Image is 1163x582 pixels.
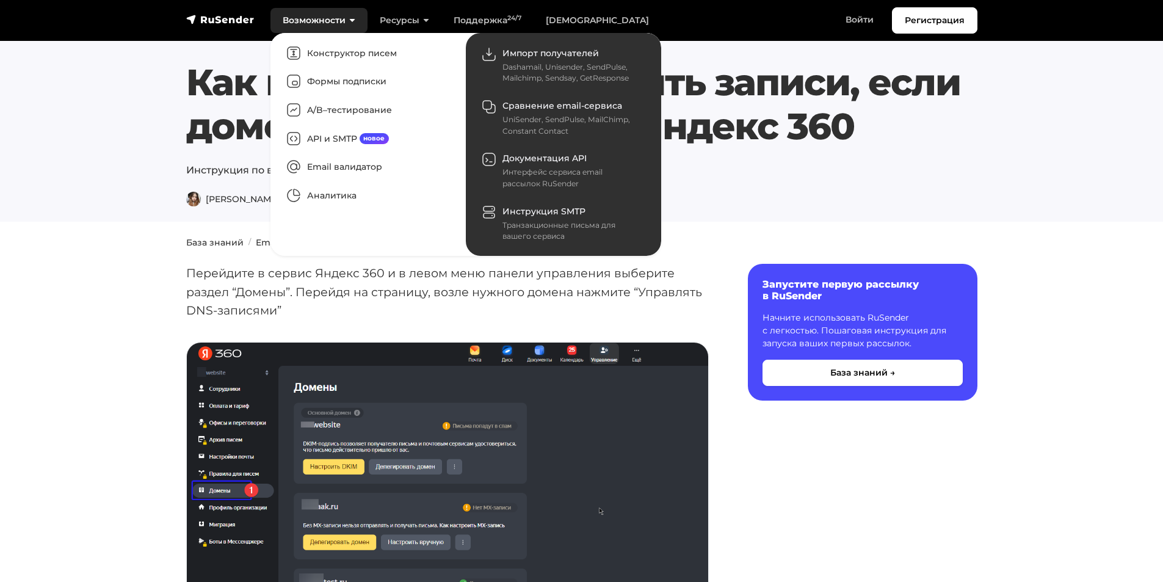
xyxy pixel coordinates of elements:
a: Регистрация [892,7,977,34]
span: новое [360,133,389,144]
a: Возможности [270,8,368,33]
span: Сравнение email-сервиса [502,100,622,111]
h1: Как правильно разместить записи, если домен делегирован на Яндекс 360 [186,60,977,148]
a: Email валидатор [277,153,460,182]
a: Сравнение email-сервиса UniSender, SendPulse, MailChimp, Constant Contact [472,92,655,144]
p: Начните использовать RuSender с легкостью. Пошаговая инструкция для запуска ваших первых рассылок. [763,311,963,350]
a: Ресурсы [368,8,441,33]
img: RuSender [186,13,255,26]
a: Поддержка24/7 [441,8,534,33]
span: Документация API [502,153,587,164]
a: Инструкция SMTP Транзакционные письма для вашего сервиса [472,197,655,250]
h6: Запустите первую рассылку в RuSender [763,278,963,302]
span: Инструкция SMTP [502,206,585,217]
a: Конструктор писем [277,39,460,68]
a: Аналитика [277,181,460,210]
p: Перейдите в сервис Яндекс 360 и в левом меню панели управления выберите раздел “Домены”. Перейдя ... [186,264,709,320]
a: A/B–тестирование [277,96,460,125]
div: Интерфейс сервиса email рассылок RuSender [502,167,640,189]
a: Документация API Интерфейс сервиса email рассылок RuSender [472,145,655,197]
a: API и SMTPновое [277,125,460,153]
button: База знаний → [763,360,963,386]
a: Запустите первую рассылку в RuSender Начните использовать RuSender с легкостью. Пошаговая инструк... [748,264,977,401]
a: [DEMOGRAPHIC_DATA] [534,8,661,33]
a: База знаний [186,237,244,248]
div: Dashamail, Unisender, SendPulse, Mailchimp, Sendsay, GetResponse [502,62,640,84]
span: [PERSON_NAME] [186,194,280,205]
a: Формы подписки [277,68,460,96]
sup: 24/7 [507,14,521,22]
a: Email рассылки [256,237,327,248]
a: Импорт получателей Dashamail, Unisender, SendPulse, Mailchimp, Sendsay, GetResponse [472,39,655,92]
div: Транзакционные письма для вашего сервиса [502,220,640,242]
div: UniSender, SendPulse, MailChimp, Constant Contact [502,114,640,137]
nav: breadcrumb [179,236,985,249]
a: Войти [833,7,886,32]
p: Инструкция по верификации домена [186,163,977,178]
span: Импорт получателей [502,48,599,59]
